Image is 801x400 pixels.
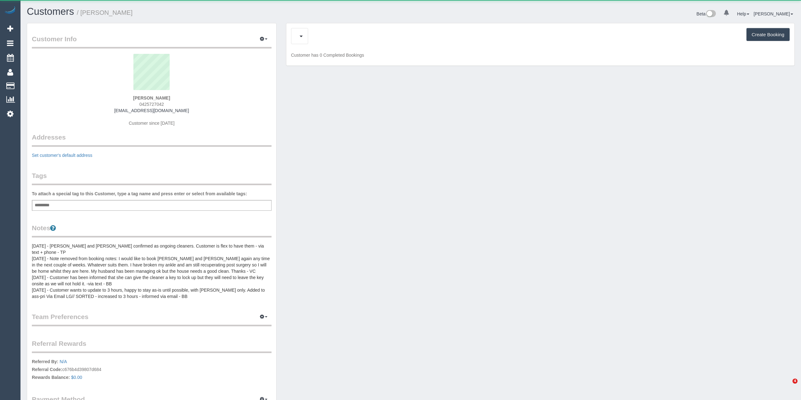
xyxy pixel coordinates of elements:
a: [EMAIL_ADDRESS][DOMAIN_NAME] [114,108,189,113]
legend: Tags [32,171,272,185]
span: 0425727042 [139,102,164,107]
img: Automaid Logo [4,6,16,15]
span: Customer since [DATE] [129,121,174,126]
a: Beta [697,11,716,16]
pre: [DATE] - [PERSON_NAME] and [PERSON_NAME] confirmed as ongoing cleaners. Customer is flex to have ... [32,243,272,300]
iframe: Intercom live chat [780,379,795,394]
span: 4 [792,379,798,384]
p: Customer has 0 Completed Bookings [291,52,790,58]
button: Create Booking [746,28,790,41]
a: $0.00 [71,375,82,380]
a: [PERSON_NAME] [754,11,793,16]
label: Referred By: [32,358,58,365]
a: Set customer's default address [32,153,92,158]
legend: Notes [32,223,272,237]
img: New interface [705,10,716,18]
legend: Referral Rewards [32,339,272,353]
label: To attach a special tag to this Customer, type a tag name and press enter or select from availabl... [32,191,247,197]
a: N/A [60,359,67,364]
a: Customers [27,6,74,17]
small: / [PERSON_NAME] [77,9,133,16]
label: Rewards Balance: [32,374,70,380]
legend: Customer Info [32,34,272,49]
a: Help [737,11,749,16]
label: Referral Code: [32,366,62,373]
legend: Team Preferences [32,312,272,326]
p: c676b4d39807d684 [32,358,272,382]
strong: [PERSON_NAME] [133,95,170,100]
